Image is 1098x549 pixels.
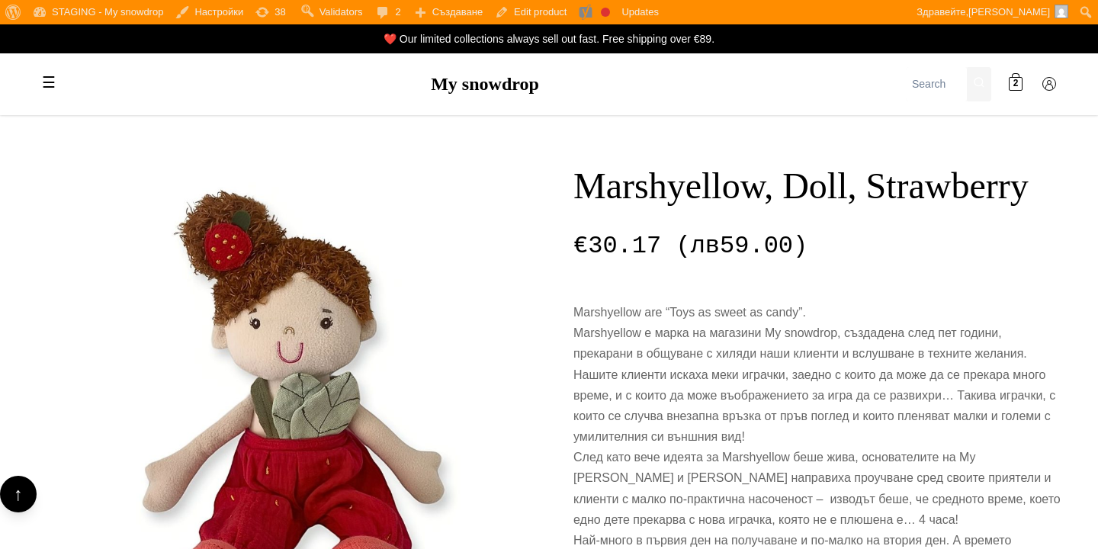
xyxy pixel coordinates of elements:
[431,74,539,94] a: My snowdrop
[906,67,967,101] input: Search
[573,232,661,260] span: 30.17
[968,6,1050,18] span: [PERSON_NAME]
[1000,69,1031,100] a: 2
[601,8,610,17] div: Focus keyphrase not set
[573,164,1064,208] h1: Marshyellow, Doll, Strawberry
[1013,77,1019,91] span: 2
[34,68,64,98] label: Toggle mobile menu
[573,323,1064,447] p: Marshyellow е марка на магазини My snowdrop, създадена след пет години, прекарани в общуване с хи...
[691,232,793,260] span: 59.00
[573,232,588,260] span: €
[691,232,720,260] span: лв
[573,302,1064,323] p: Marshyellow are “Toys as sweet as candy”.
[676,232,807,260] span: ( )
